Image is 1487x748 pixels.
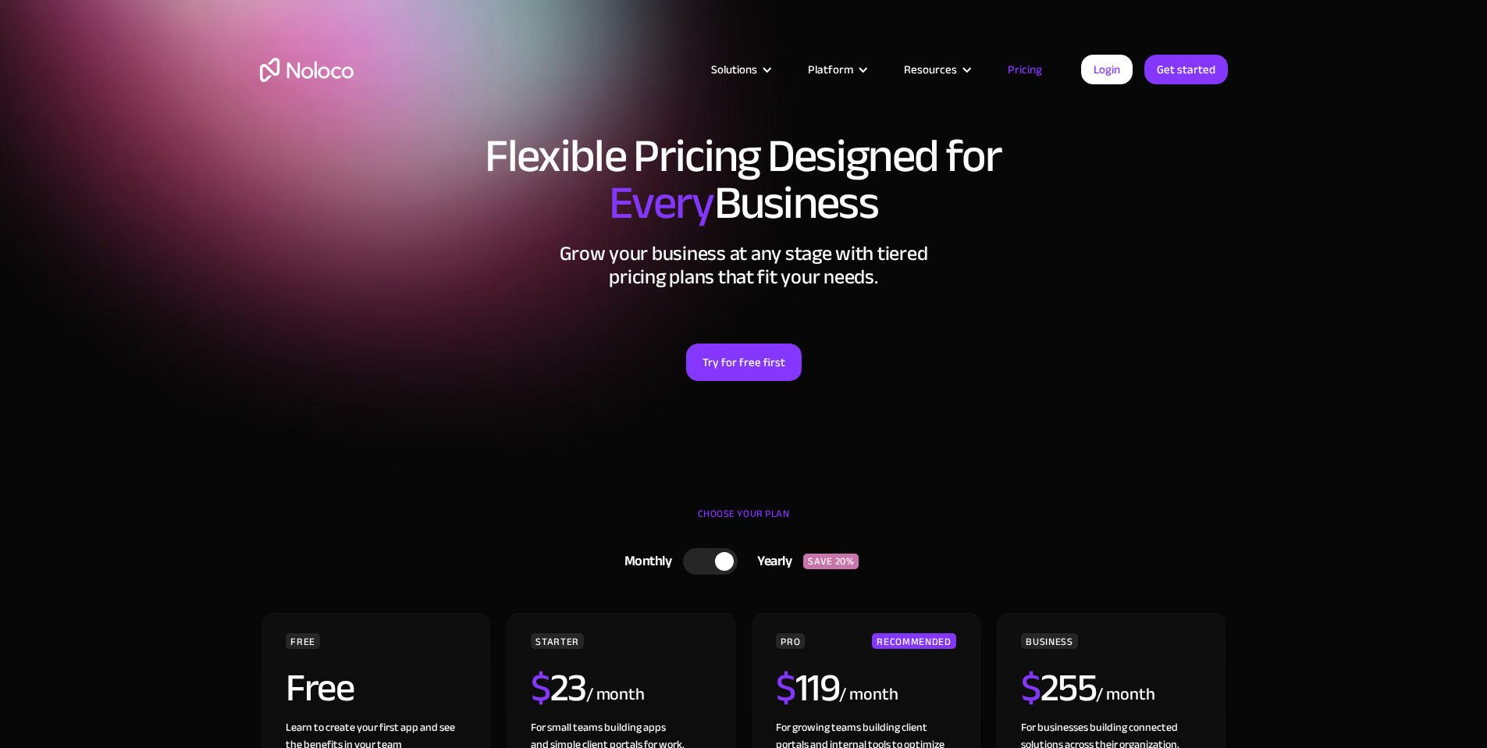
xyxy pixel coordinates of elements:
a: home [260,58,354,82]
span: $ [776,651,795,725]
span: Every [609,159,714,247]
a: Get started [1144,55,1228,84]
div: Solutions [692,59,788,80]
div: / month [1096,682,1154,707]
div: Resources [884,59,988,80]
div: RECOMMENDED [872,633,955,649]
div: Solutions [711,59,757,80]
h2: 119 [776,668,839,707]
div: CHOOSE YOUR PLAN [260,502,1228,541]
h2: Free [286,668,354,707]
div: STARTER [531,633,583,649]
span: $ [1021,651,1041,725]
a: Try for free first [686,344,802,381]
h2: 23 [531,668,586,707]
a: Login [1081,55,1133,84]
h2: 255 [1021,668,1096,707]
div: SAVE 20% [803,554,859,569]
a: Pricing [988,59,1062,80]
h2: Grow your business at any stage with tiered pricing plans that fit your needs. [260,242,1228,289]
div: Monthly [605,550,684,573]
div: / month [586,682,645,707]
div: Platform [788,59,884,80]
div: Resources [904,59,957,80]
div: / month [839,682,898,707]
h1: Flexible Pricing Designed for Business [260,133,1228,226]
div: BUSINESS [1021,633,1077,649]
div: Platform [808,59,853,80]
span: $ [531,651,550,725]
div: Yearly [738,550,803,573]
div: FREE [286,633,320,649]
div: PRO [776,633,805,649]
